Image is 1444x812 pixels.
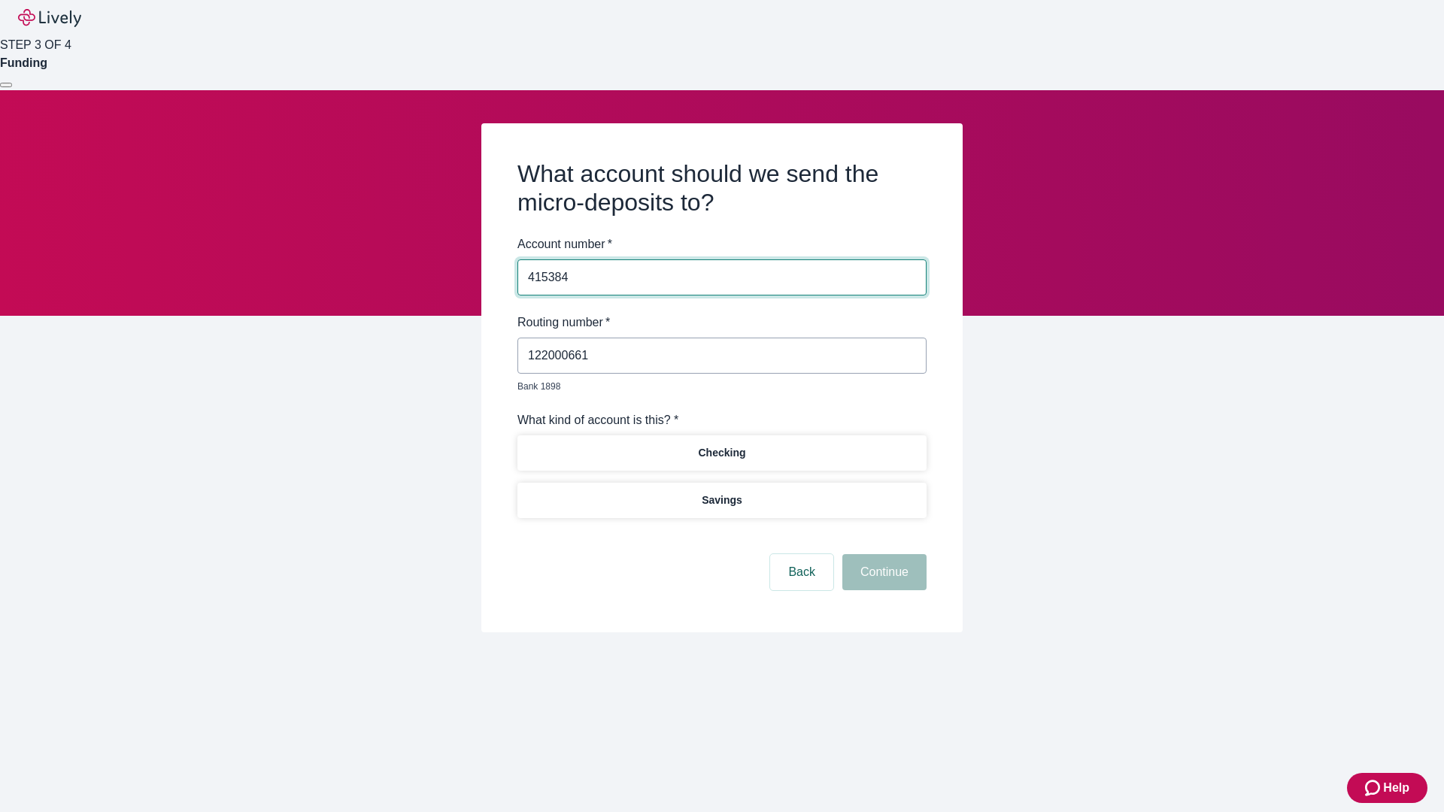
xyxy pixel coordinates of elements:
span: Help [1383,779,1409,797]
p: Bank 1898 [517,380,916,393]
label: What kind of account is this? * [517,411,678,429]
p: Checking [698,445,745,461]
button: Back [770,554,833,590]
button: Checking [517,435,927,471]
h2: What account should we send the micro-deposits to? [517,159,927,217]
label: Routing number [517,314,610,332]
svg: Zendesk support icon [1365,779,1383,797]
p: Savings [702,492,742,508]
label: Account number [517,235,612,253]
button: Zendesk support iconHelp [1347,773,1427,803]
img: Lively [18,9,81,27]
button: Savings [517,483,927,518]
